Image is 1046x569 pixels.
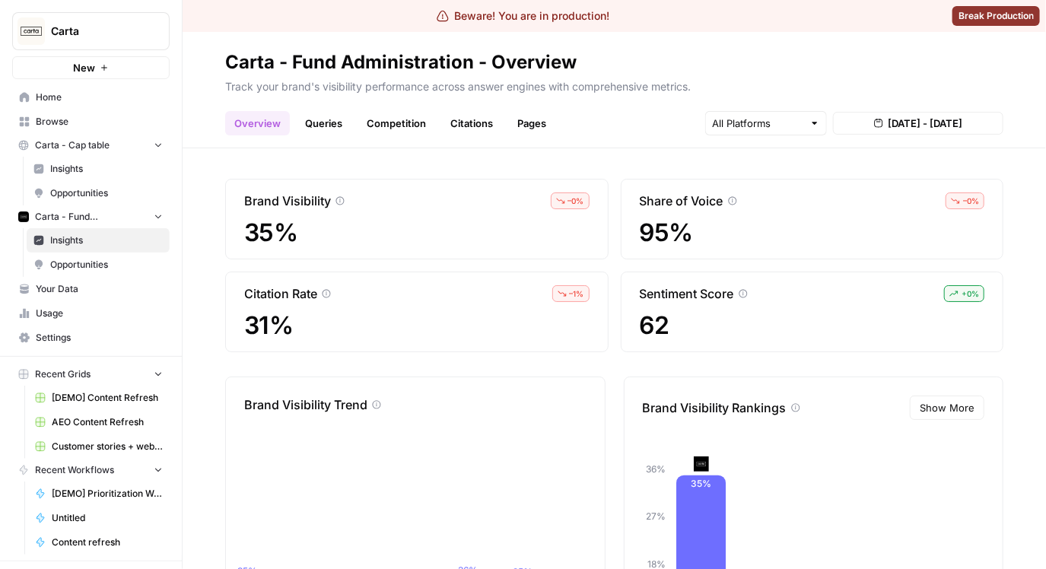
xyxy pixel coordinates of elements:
a: Usage [12,301,170,326]
img: Carta Logo [17,17,45,45]
a: Browse [12,110,170,134]
p: Brand Visibility Rankings [643,399,787,417]
a: AEO Content Refresh [28,410,170,434]
span: Insights [50,234,163,247]
span: Carta [51,24,143,39]
button: Recent Workflows [12,459,170,482]
span: Show More [920,400,974,415]
span: Recent Grids [35,367,91,381]
span: Your Data [36,282,163,296]
span: Home [36,91,163,104]
span: 31% [244,312,590,339]
a: Content refresh [28,530,170,555]
span: New [73,60,95,75]
a: Citations [441,111,502,135]
span: Break Production [959,9,1034,23]
span: Untitled [52,511,163,525]
div: Carta - Fund Administration - Overview [225,50,577,75]
span: Content refresh [52,536,163,549]
p: Track your brand's visibility performance across answer engines with comprehensive metrics. [225,75,1003,94]
span: Customer stories + webinar transcripts [52,440,163,453]
a: Queries [296,111,351,135]
a: Insights [27,228,170,253]
span: + 0 % [962,288,979,300]
span: Settings [36,331,163,345]
img: c35yeiwf0qjehltklbh57st2xhbo [18,211,29,222]
button: Carta - Cap table [12,134,170,157]
img: c35yeiwf0qjehltklbh57st2xhbo [693,456,708,472]
text: 35% [691,478,711,489]
a: Insights [27,157,170,181]
span: Carta - Fund Administration [35,210,147,224]
tspan: 36% [646,463,666,475]
button: [DATE] - [DATE] [833,112,1003,135]
a: Overview [225,111,290,135]
span: – 0 % [568,195,584,207]
a: Opportunities [27,181,170,205]
p: Citation Rate [244,284,317,303]
span: Opportunities [50,258,163,272]
p: Sentiment Score [640,284,734,303]
p: Share of Voice [640,192,723,210]
a: [DEMO] Content Refresh [28,386,170,410]
span: Carta - Cap table [35,138,110,152]
p: Brand Visibility Trend [244,396,367,414]
a: Settings [12,326,170,350]
div: Beware! You are in production! [437,8,610,24]
span: [DATE] - [DATE] [888,116,962,131]
span: 35% [244,219,590,246]
a: Untitled [28,506,170,530]
a: Opportunities [27,253,170,277]
button: Recent Grids [12,363,170,386]
a: Your Data [12,277,170,301]
span: [DEMO] Content Refresh [52,391,163,405]
button: Break Production [952,6,1040,26]
span: Opportunities [50,186,163,200]
p: Brand Visibility [244,192,331,210]
span: Recent Workflows [35,463,114,477]
a: [DEMO] Prioritization Workflow for creation [28,482,170,506]
input: All Platforms [712,116,803,131]
span: – 0 % [963,195,979,207]
span: Insights [50,162,163,176]
span: AEO Content Refresh [52,415,163,429]
button: Workspace: Carta [12,12,170,50]
button: Show More [910,396,984,420]
button: Carta - Fund Administration [12,205,170,228]
tspan: 27% [646,511,666,523]
a: Customer stories + webinar transcripts [28,434,170,459]
button: New [12,56,170,79]
span: – 1 % [570,288,584,300]
a: Home [12,85,170,110]
a: Pages [508,111,555,135]
span: Browse [36,115,163,129]
span: Usage [36,307,163,320]
a: Competition [358,111,435,135]
span: 95% [640,219,985,246]
span: 62 [640,312,985,339]
span: [DEMO] Prioritization Workflow for creation [52,487,163,501]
